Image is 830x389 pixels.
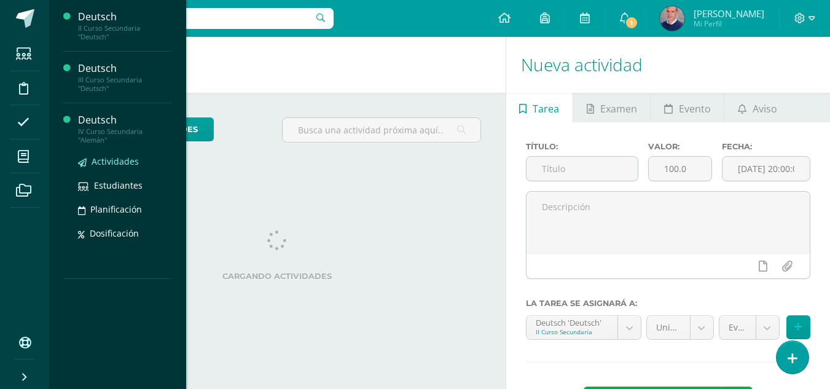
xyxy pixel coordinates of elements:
span: Unidad 3 [656,316,681,339]
input: Fecha de entrega [722,157,810,181]
label: Valor: [648,142,712,151]
h1: Actividades [64,37,491,93]
img: 1515e9211533a8aef101277efa176555.png [660,6,684,31]
label: Fecha: [722,142,810,151]
span: Estudiantes [94,179,143,191]
div: IV Curso Secundaria "Alemán" [78,127,171,144]
a: Tarea [506,93,573,122]
div: III Curso Secundaria "Deutsch" [78,76,171,93]
span: Planificación [90,203,142,215]
span: Evento [679,94,711,124]
input: Puntos máximos [649,157,711,181]
div: Deutsch [78,10,171,24]
label: Título: [526,142,639,151]
div: Deutsch 'Deutsch' [536,316,608,328]
a: Actividades [78,154,171,168]
a: Deutsch 'Deutsch'II Curso Secundaria [527,316,641,339]
label: La tarea se asignará a: [526,299,810,308]
a: Aviso [724,93,790,122]
div: Deutsch [78,113,171,127]
label: Cargando actividades [74,272,481,281]
h1: Nueva actividad [521,37,815,93]
a: Examen [573,93,650,122]
span: Examen [600,94,637,124]
span: Tarea [533,94,559,124]
a: Unidad 3 [647,316,713,339]
span: [PERSON_NAME] [694,7,764,20]
span: Evaluación bimestral (escrita) / Abschlussprüfung vom Bimester (schriftlich) (30.0%) [729,316,746,339]
input: Título [527,157,638,181]
span: Mi Perfil [694,18,764,29]
a: Estudiantes [78,178,171,192]
div: II Curso Secundaria "Deutsch" [78,24,171,41]
span: Actividades [92,155,139,167]
a: Dosificación [78,226,171,240]
a: Evaluación bimestral (escrita) / Abschlussprüfung vom Bimester (schriftlich) (30.0%) [719,316,779,339]
a: DeutschIII Curso Secundaria "Deutsch" [78,61,171,93]
span: Dosificación [90,227,139,239]
input: Busca una actividad próxima aquí... [283,118,480,142]
a: Evento [651,93,724,122]
div: Deutsch [78,61,171,76]
a: Planificación [78,202,171,216]
div: II Curso Secundaria [536,328,608,336]
input: Busca un usuario... [57,8,334,29]
a: DeutschIV Curso Secundaria "Alemán" [78,113,171,144]
a: DeutschII Curso Secundaria "Deutsch" [78,10,171,41]
span: 1 [625,16,638,29]
span: Aviso [753,94,777,124]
